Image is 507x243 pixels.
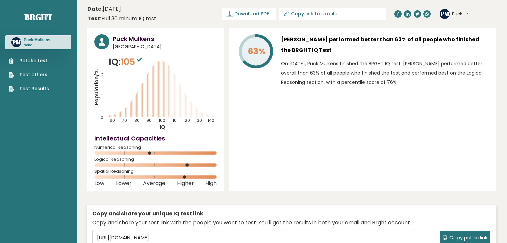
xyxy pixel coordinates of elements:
[94,170,217,173] span: Spatial Reasoning
[146,118,152,123] tspan: 90
[101,72,104,78] tspan: 2
[143,182,165,185] span: Average
[208,118,214,123] tspan: 140
[121,56,144,68] span: 105
[87,15,156,23] div: Full 30 minute IQ test
[159,118,165,123] tspan: 100
[205,182,217,185] span: High
[440,10,449,17] text: PM
[113,43,217,50] span: [GEOGRAPHIC_DATA]
[195,118,202,123] tspan: 130
[24,43,50,48] p: None
[122,118,127,123] tspan: 70
[109,55,144,69] p: IQ:
[234,10,269,17] span: Download PDF
[94,134,217,143] h4: Intellectual Capacities
[171,118,177,123] tspan: 110
[24,37,50,43] h3: Puck Mulkens
[94,146,217,149] span: Numerical Reasoning
[222,8,276,20] a: Download PDF
[94,182,104,185] span: Low
[177,182,194,185] span: Higher
[87,5,103,13] b: Date:
[93,69,100,105] tspan: Population/%
[24,12,52,22] a: Brght
[12,38,21,46] text: PM
[116,182,132,185] span: Lower
[87,5,121,13] time: [DATE]
[9,57,49,64] a: Retake test
[134,118,140,123] tspan: 80
[101,115,103,120] tspan: 0
[248,46,266,57] tspan: 63%
[92,219,491,227] div: Copy and share your test link with the people you want to test. You'll get the results in both yo...
[281,34,489,56] h3: [PERSON_NAME] performed better than 63% of all people who finished the BRGHT IQ Test
[101,93,103,99] tspan: 1
[87,15,101,22] b: Test:
[9,85,49,92] a: Test Results
[113,34,217,43] h3: Puck Mulkens
[160,123,165,130] tspan: IQ
[452,11,469,17] button: Puck
[9,71,49,78] a: Test others
[94,158,217,161] span: Logical Reasoning
[449,234,487,242] span: Copy public link
[92,210,491,218] div: Copy and share your unique IQ test link
[183,118,190,123] tspan: 120
[281,59,489,87] p: On [DATE], Puck Mulkens finished the BRGHT IQ test. [PERSON_NAME] performed better overall than 6...
[110,118,115,123] tspan: 60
